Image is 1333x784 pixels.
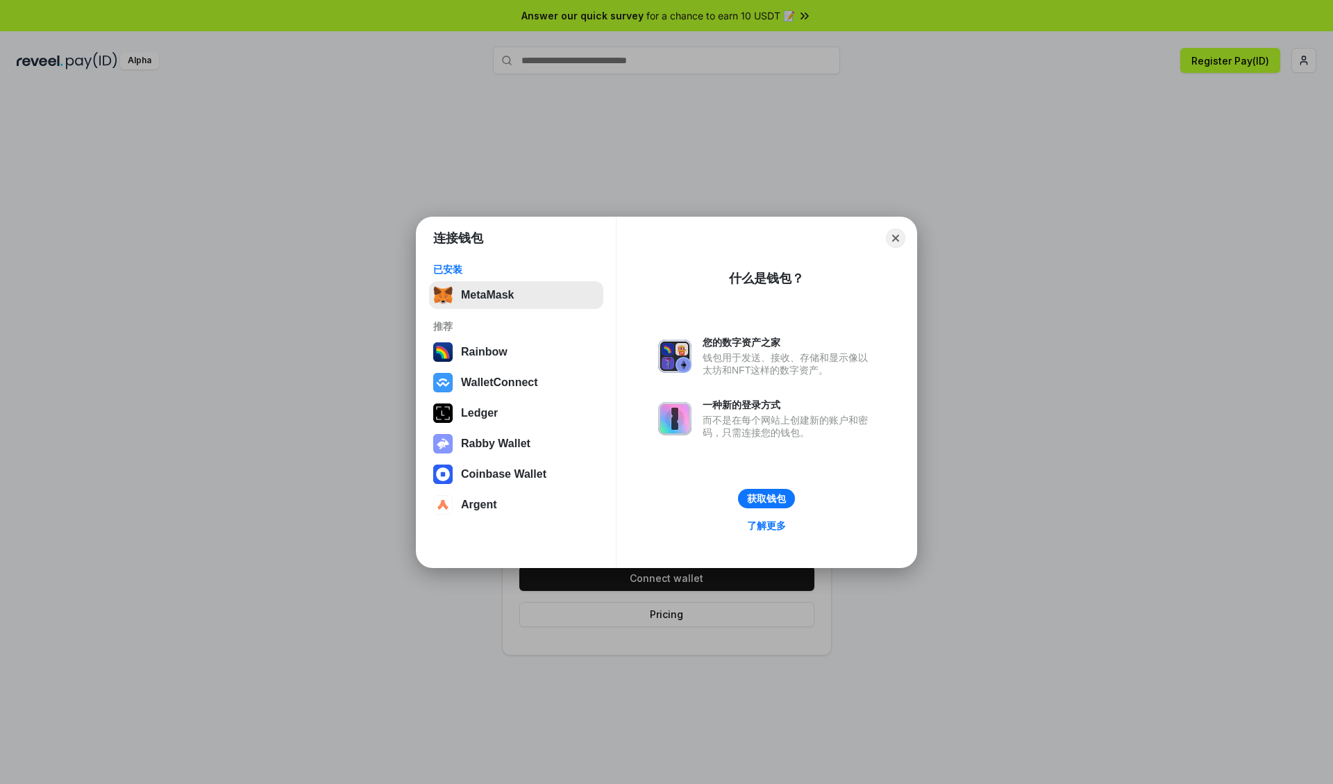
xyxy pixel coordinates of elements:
[461,468,546,481] div: Coinbase Wallet
[433,342,453,362] img: svg+xml,%3Csvg%20width%3D%22120%22%20height%3D%22120%22%20viewBox%3D%220%200%20120%20120%22%20fil...
[703,399,875,411] div: 一种新的登录方式
[739,517,794,535] a: 了解更多
[429,369,603,397] button: WalletConnect
[886,228,905,248] button: Close
[703,336,875,349] div: 您的数字资产之家
[747,519,786,532] div: 了解更多
[433,230,483,247] h1: 连接钱包
[429,281,603,309] button: MetaMask
[433,320,599,333] div: 推荐
[461,376,538,389] div: WalletConnect
[433,434,453,453] img: svg+xml,%3Csvg%20xmlns%3D%22http%3A%2F%2Fwww.w3.org%2F2000%2Fsvg%22%20fill%3D%22none%22%20viewBox...
[461,407,498,419] div: Ledger
[429,491,603,519] button: Argent
[433,495,453,515] img: svg+xml,%3Csvg%20width%3D%2228%22%20height%3D%2228%22%20viewBox%3D%220%200%2028%2028%22%20fill%3D...
[433,373,453,392] img: svg+xml,%3Csvg%20width%3D%2228%22%20height%3D%2228%22%20viewBox%3D%220%200%2028%2028%22%20fill%3D...
[433,465,453,484] img: svg+xml,%3Csvg%20width%3D%2228%22%20height%3D%2228%22%20viewBox%3D%220%200%2028%2028%22%20fill%3D...
[461,289,514,301] div: MetaMask
[729,270,804,287] div: 什么是钱包？
[433,263,599,276] div: 已安装
[658,402,691,435] img: svg+xml,%3Csvg%20xmlns%3D%22http%3A%2F%2Fwww.w3.org%2F2000%2Fsvg%22%20fill%3D%22none%22%20viewBox...
[703,351,875,376] div: 钱包用于发送、接收、存储和显示像以太坊和NFT这样的数字资产。
[461,346,508,358] div: Rainbow
[738,489,795,508] button: 获取钱包
[429,399,603,427] button: Ledger
[747,492,786,505] div: 获取钱包
[433,403,453,423] img: svg+xml,%3Csvg%20xmlns%3D%22http%3A%2F%2Fwww.w3.org%2F2000%2Fsvg%22%20width%3D%2228%22%20height%3...
[703,414,875,439] div: 而不是在每个网站上创建新的账户和密码，只需连接您的钱包。
[433,285,453,305] img: svg+xml,%3Csvg%20fill%3D%22none%22%20height%3D%2233%22%20viewBox%3D%220%200%2035%2033%22%20width%...
[658,340,691,373] img: svg+xml,%3Csvg%20xmlns%3D%22http%3A%2F%2Fwww.w3.org%2F2000%2Fsvg%22%20fill%3D%22none%22%20viewBox...
[461,437,530,450] div: Rabby Wallet
[429,430,603,458] button: Rabby Wallet
[429,460,603,488] button: Coinbase Wallet
[429,338,603,366] button: Rainbow
[461,499,497,511] div: Argent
